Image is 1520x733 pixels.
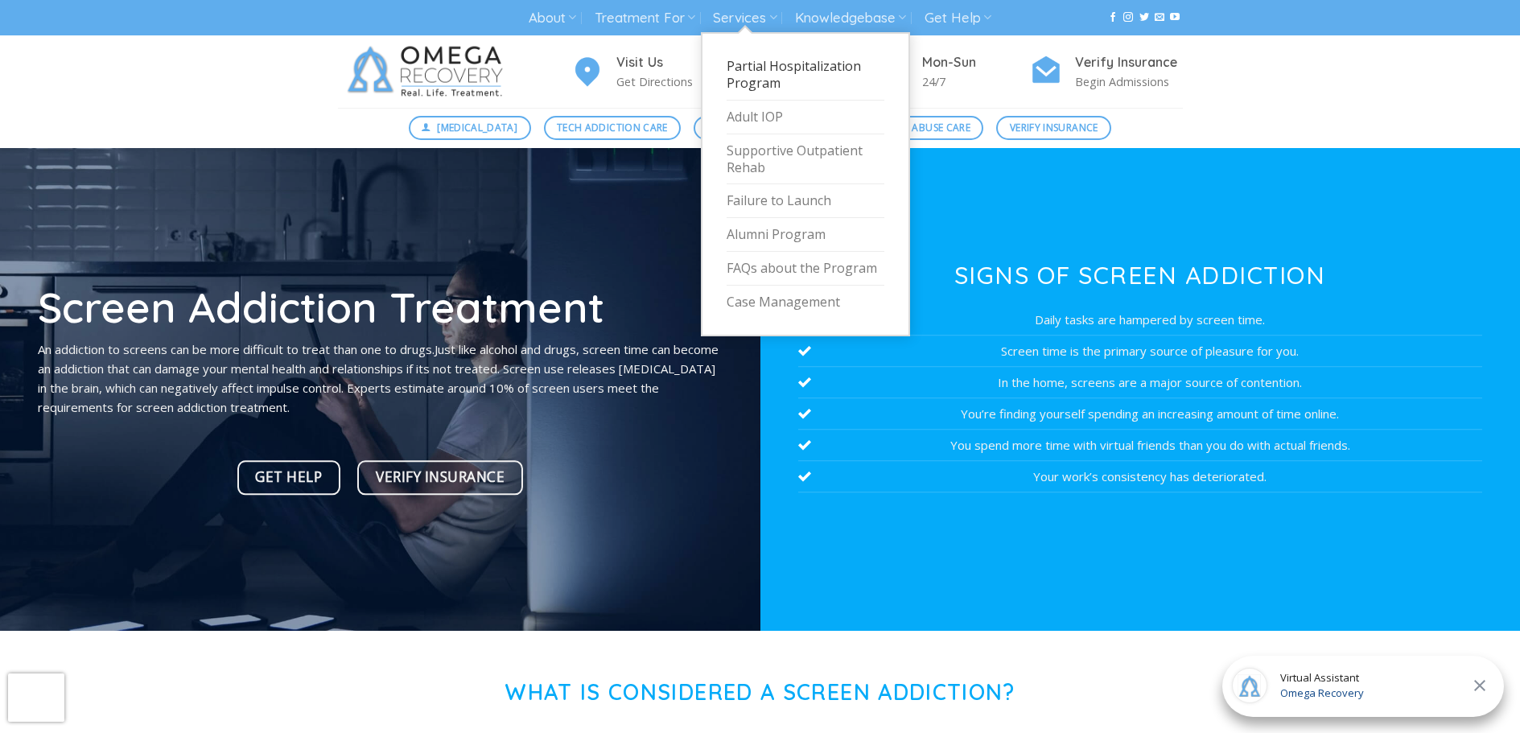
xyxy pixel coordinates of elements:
li: Screen time is the primary source of pleasure for you. [798,336,1482,367]
p: 24/7 [922,72,1030,91]
a: Verify Insurance [996,116,1111,140]
a: FAQs about the Program [727,252,884,286]
li: In the home, screens are a major source of contention. [798,367,1482,398]
a: Supportive Outpatient Rehab [727,134,884,185]
p: An addiction to screens can be more difficult to treat than one to drugs.Just like alcohol and dr... [38,340,722,417]
a: Adult IOP [727,101,884,134]
a: Follow on Twitter [1139,12,1149,23]
a: Services [713,3,776,33]
h4: Mon-Sun [922,52,1030,73]
a: Send us an email [1155,12,1164,23]
li: Daily tasks are hampered by screen time. [798,304,1482,336]
a: Get Help [237,460,341,495]
li: Your work’s consistency has deteriorated. [798,461,1482,492]
a: Visit Us Get Directions [571,52,724,92]
a: Substance Abuse Care [839,116,983,140]
a: Mental Health Care [694,116,826,140]
a: Verify Insurance [357,460,523,495]
a: Follow on YouTube [1170,12,1180,23]
a: Treatment For [595,3,695,33]
a: Failure to Launch [727,184,884,218]
span: [MEDICAL_DATA] [437,120,517,135]
iframe: reCAPTCHA [8,673,64,722]
h4: Visit Us [616,52,724,73]
a: Alumni Program [727,218,884,252]
a: Follow on Facebook [1108,12,1118,23]
h4: Verify Insurance [1075,52,1183,73]
li: You’re finding yourself spending an increasing amount of time online. [798,398,1482,430]
p: Begin Admissions [1075,72,1183,91]
a: Tech Addiction Care [544,116,682,140]
li: You spend more time with virtual friends than you do with actual friends. [798,430,1482,461]
a: Knowledgebase [795,3,906,33]
span: Substance Abuse Care [853,120,970,135]
a: [MEDICAL_DATA] [409,116,531,140]
h1: Screen Addiction Treatment [38,286,722,328]
h3: Signs of Screen Addiction [798,263,1482,287]
a: Verify Insurance Begin Admissions [1030,52,1183,92]
span: Tech Addiction Care [557,120,668,135]
span: Verify Insurance [1010,120,1098,135]
a: About [529,3,576,33]
img: Omega Recovery [338,35,519,108]
a: Follow on Instagram [1123,12,1133,23]
h1: What is Considered a Screen Addiction? [338,679,1183,706]
a: Case Management [727,286,884,319]
a: Partial Hospitalization Program [727,50,884,101]
span: Get Help [255,466,322,488]
span: Verify Insurance [376,466,505,488]
p: Get Directions [616,72,724,91]
a: Get Help [925,3,991,33]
